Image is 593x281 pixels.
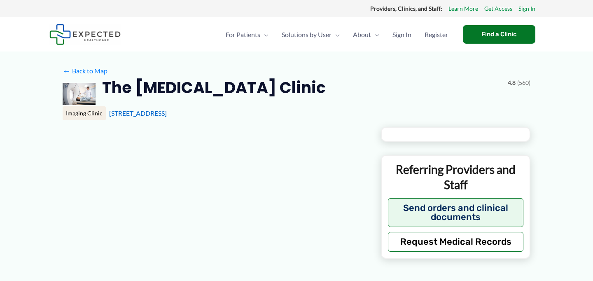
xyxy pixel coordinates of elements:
a: Sign In [386,20,418,49]
div: Imaging Clinic [63,106,106,120]
a: Find a Clinic [463,25,535,44]
img: Expected Healthcare Logo - side, dark font, small [49,24,121,45]
button: Request Medical Records [388,232,523,252]
nav: Primary Site Navigation [219,20,455,49]
span: Register [425,20,448,49]
h2: The [MEDICAL_DATA] Clinic [102,77,326,98]
a: Learn More [448,3,478,14]
span: 4.8 [508,77,516,88]
span: About [353,20,371,49]
span: ← [63,67,70,75]
button: Send orders and clinical documents [388,198,523,227]
a: ←Back to Map [63,65,107,77]
a: [STREET_ADDRESS] [109,109,167,117]
span: Solutions by User [282,20,332,49]
a: Solutions by UserMenu Toggle [275,20,346,49]
strong: Providers, Clinics, and Staff: [370,5,442,12]
a: AboutMenu Toggle [346,20,386,49]
span: Menu Toggle [332,20,340,49]
span: Menu Toggle [260,20,268,49]
p: Referring Providers and Staff [388,162,523,192]
span: Sign In [392,20,411,49]
span: (560) [517,77,530,88]
span: Menu Toggle [371,20,379,49]
a: For PatientsMenu Toggle [219,20,275,49]
a: Sign In [518,3,535,14]
a: Register [418,20,455,49]
span: For Patients [226,20,260,49]
a: Get Access [484,3,512,14]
